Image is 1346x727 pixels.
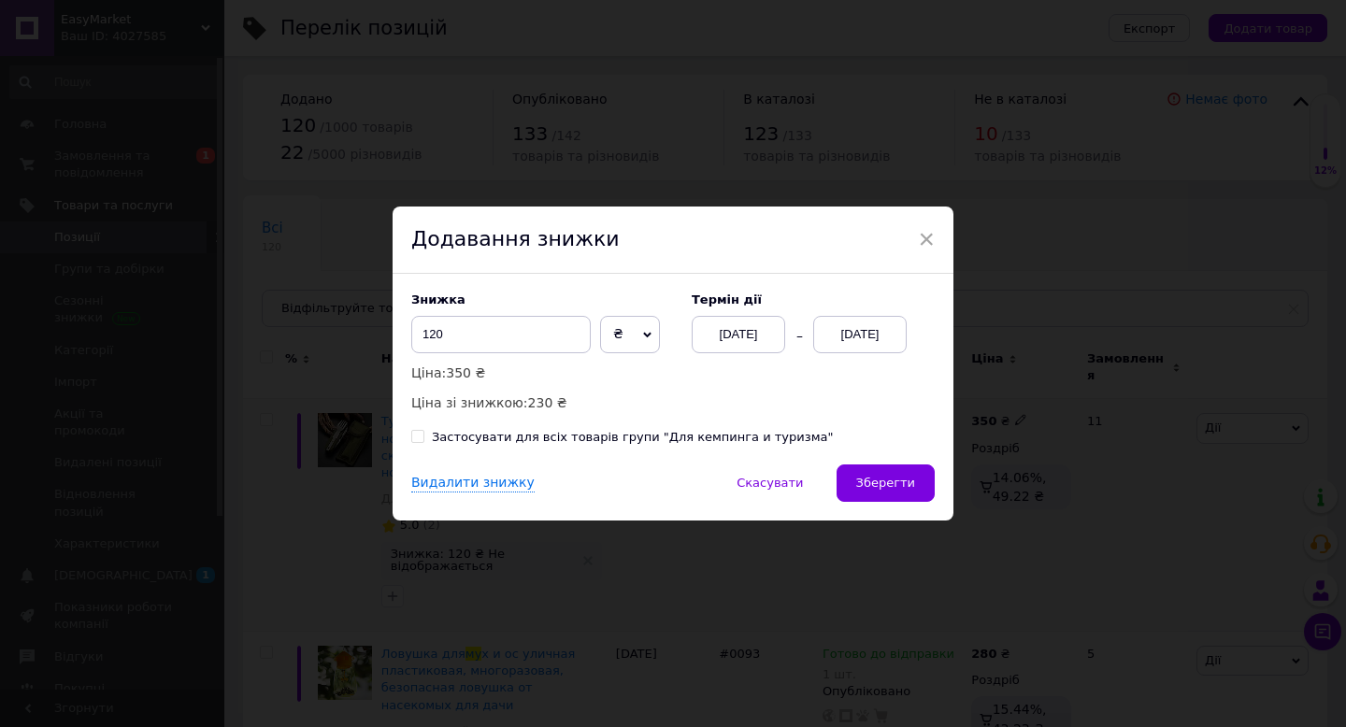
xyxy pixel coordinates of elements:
span: ₴ [613,326,623,341]
p: Ціна: [411,363,673,383]
p: Ціна зі знижкою: [411,392,673,413]
div: Застосувати для всіх товарів групи "Для кемпинга и туризма" [432,429,833,446]
span: Знижка [411,292,465,306]
div: Видалити знижку [411,474,535,493]
span: Зберегти [856,476,915,490]
button: Скасувати [717,464,823,502]
span: Додавання знижки [411,227,620,250]
div: [DATE] [692,316,785,353]
span: 350 ₴ [446,365,485,380]
input: 0 [411,316,591,353]
button: Зберегти [837,464,935,502]
div: [DATE] [813,316,907,353]
span: 230 ₴ [528,395,567,410]
span: Скасувати [737,476,803,490]
label: Термін дії [692,292,935,306]
span: × [918,223,935,255]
